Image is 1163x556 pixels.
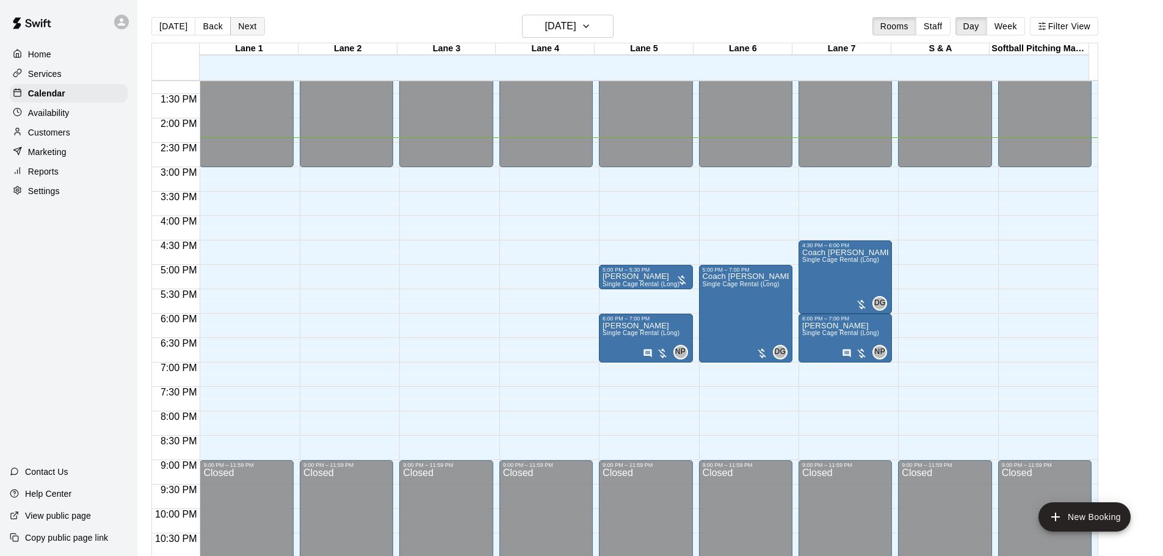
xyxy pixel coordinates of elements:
[10,182,128,200] a: Settings
[1002,462,1088,468] div: 9:00 PM – 11:59 PM
[802,330,879,336] span: Single Cage Rental (Long)
[158,460,200,471] span: 9:00 PM
[203,462,289,468] div: 9:00 PM – 11:59 PM
[230,17,264,35] button: Next
[158,118,200,129] span: 2:00 PM
[603,267,689,273] div: 5:00 PM – 5:30 PM
[158,143,200,153] span: 2:30 PM
[603,281,679,287] span: Single Cage Rental (Long)
[773,345,788,359] div: Daniel Gonzalez
[151,17,195,35] button: [DATE]
[877,296,887,311] span: Daniel Gonzalez
[872,296,887,311] div: Daniel Gonzalez
[877,345,887,359] span: Nelson Peredia
[675,346,686,358] span: NP
[496,43,595,55] div: Lane 4
[643,348,653,358] svg: Has notes
[603,330,679,336] span: Single Cage Rental (Long)
[10,84,128,103] a: Calendar
[152,509,200,519] span: 10:00 PM
[25,466,68,478] p: Contact Us
[10,104,128,122] a: Availability
[28,146,67,158] p: Marketing
[158,338,200,348] span: 6:30 PM
[158,94,200,104] span: 1:30 PM
[703,281,780,287] span: Single Cage Rental (Long)
[703,462,789,468] div: 9:00 PM – 11:59 PM
[403,462,489,468] div: 9:00 PM – 11:59 PM
[158,240,200,251] span: 4:30 PM
[799,240,892,314] div: 4:30 PM – 6:00 PM: Coach Mary
[1030,17,1098,35] button: Filter View
[10,45,128,63] a: Home
[842,348,852,358] svg: Has notes
[891,43,990,55] div: S & A
[158,167,200,178] span: 3:00 PM
[200,43,299,55] div: Lane 1
[28,165,59,178] p: Reports
[673,345,688,359] div: Nelson Peredia
[158,289,200,300] span: 5:30 PM
[522,15,614,38] button: [DATE]
[158,485,200,495] span: 9:30 PM
[699,265,792,363] div: 5:00 PM – 7:00 PM: Coach Steve
[503,462,589,468] div: 9:00 PM – 11:59 PM
[778,345,788,359] span: Daniel Gonzalez
[299,43,397,55] div: Lane 2
[25,510,91,522] p: View public page
[195,17,231,35] button: Back
[799,314,892,363] div: 6:00 PM – 7:00 PM: Single Cage Rental (Long)
[28,185,60,197] p: Settings
[158,363,200,373] span: 7:00 PM
[28,68,62,80] p: Services
[158,436,200,446] span: 8:30 PM
[1038,502,1131,532] button: add
[10,143,128,161] a: Marketing
[28,107,70,119] p: Availability
[916,17,951,35] button: Staff
[987,17,1025,35] button: Week
[25,488,71,500] p: Help Center
[599,265,692,289] div: 5:00 PM – 5:30 PM: Corey Treyes
[678,345,688,359] span: Nelson Peredia
[802,242,888,248] div: 4:30 PM – 6:00 PM
[802,316,888,322] div: 6:00 PM – 7:00 PM
[990,43,1089,55] div: Softball Pitching Machine
[603,462,689,468] div: 9:00 PM – 11:59 PM
[874,297,886,309] span: DG
[599,314,692,363] div: 6:00 PM – 7:00 PM: Single Cage Rental (Long)
[10,123,128,142] a: Customers
[25,532,108,544] p: Copy public page link
[872,345,887,359] div: Nelson Peredia
[303,462,389,468] div: 9:00 PM – 11:59 PM
[603,316,689,322] div: 6:00 PM – 7:00 PM
[694,43,792,55] div: Lane 6
[545,18,576,35] h6: [DATE]
[10,162,128,181] a: Reports
[158,265,200,275] span: 5:00 PM
[875,346,885,358] span: NP
[28,126,70,139] p: Customers
[397,43,496,55] div: Lane 3
[802,462,888,468] div: 9:00 PM – 11:59 PM
[872,17,916,35] button: Rooms
[158,387,200,397] span: 7:30 PM
[955,17,987,35] button: Day
[792,43,891,55] div: Lane 7
[158,216,200,226] span: 4:00 PM
[802,256,879,263] span: Single Cage Rental (Long)
[595,43,694,55] div: Lane 5
[10,65,128,83] a: Services
[28,48,51,60] p: Home
[703,267,789,273] div: 5:00 PM – 7:00 PM
[152,533,200,544] span: 10:30 PM
[775,346,786,358] span: DG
